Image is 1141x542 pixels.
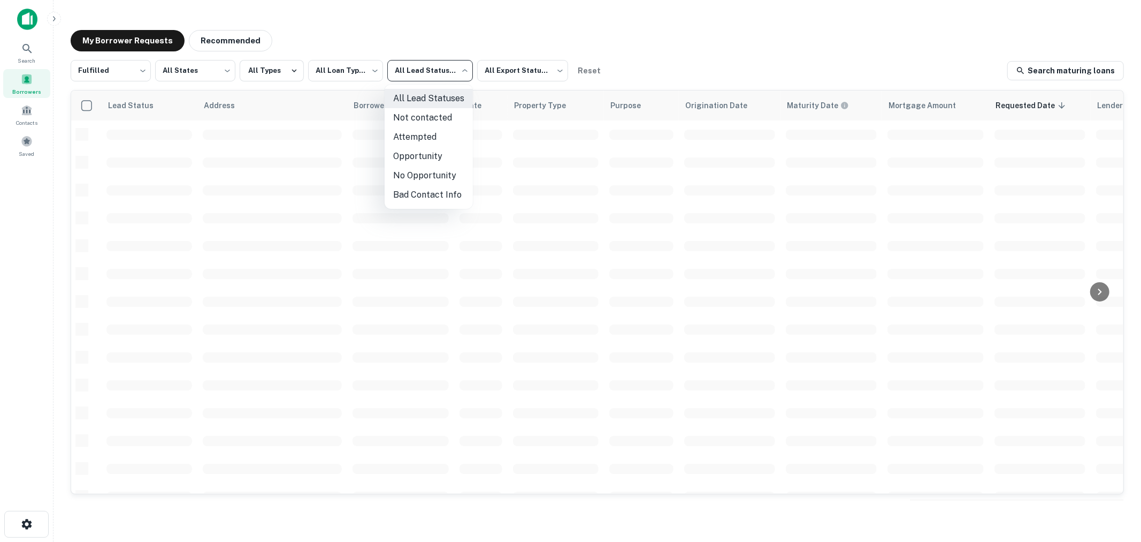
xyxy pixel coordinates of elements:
[385,147,473,166] li: Opportunity
[385,166,473,185] li: No Opportunity
[1088,456,1141,508] iframe: Chat Widget
[385,127,473,147] li: Attempted
[385,108,473,127] li: Not contacted
[385,89,473,108] li: All Lead Statuses
[385,185,473,205] li: Bad Contact Info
